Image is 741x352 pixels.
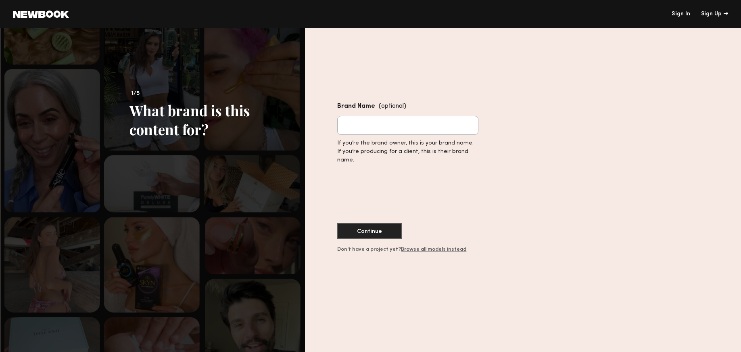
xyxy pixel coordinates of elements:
div: If you’re producing for a client, this is their brand name. [337,147,478,164]
div: Don't have a project yet? [337,247,478,252]
a: Sign In [672,11,690,17]
input: Brand Name(optional) [337,116,478,135]
div: Brand Name [337,101,478,112]
div: If you’re the brand owner, this is your brand name. [337,139,478,147]
a: Sign Up [701,11,728,17]
div: (optional) [379,101,406,112]
button: Continue [337,223,402,239]
div: What brand is this content for? [129,101,281,139]
a: Browse all models instead [401,247,466,252]
div: 1/5 [129,89,281,98]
